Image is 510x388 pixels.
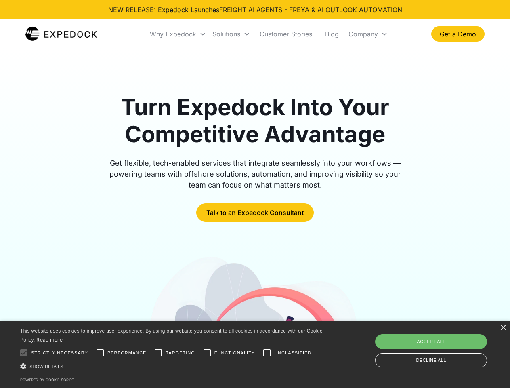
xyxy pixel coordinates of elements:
[147,20,209,48] div: Why Expedock
[274,350,311,356] span: Unclassified
[214,350,255,356] span: Functionality
[253,20,319,48] a: Customer Stories
[166,350,195,356] span: Targeting
[431,26,485,42] a: Get a Demo
[345,20,391,48] div: Company
[20,377,74,382] a: Powered by cookie-script
[376,301,510,388] iframe: Chat Widget
[100,94,410,148] h1: Turn Expedock Into Your Competitive Advantage
[107,350,147,356] span: Performance
[25,26,97,42] a: home
[29,364,63,369] span: Show details
[108,5,402,15] div: NEW RELEASE: Expedock Launches
[196,203,314,222] a: Talk to an Expedock Consultant
[36,337,63,343] a: Read more
[209,20,253,48] div: Solutions
[219,6,402,14] a: FREIGHT AI AGENTS - FREYA & AI OUTLOOK AUTOMATION
[319,20,345,48] a: Blog
[25,26,97,42] img: Expedock Logo
[20,362,325,371] div: Show details
[348,30,378,38] div: Company
[100,158,410,190] div: Get flexible, tech-enabled services that integrate seamlessly into your workflows — powering team...
[212,30,240,38] div: Solutions
[20,328,323,343] span: This website uses cookies to improve user experience. By using our website you consent to all coo...
[31,350,88,356] span: Strictly necessary
[150,30,196,38] div: Why Expedock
